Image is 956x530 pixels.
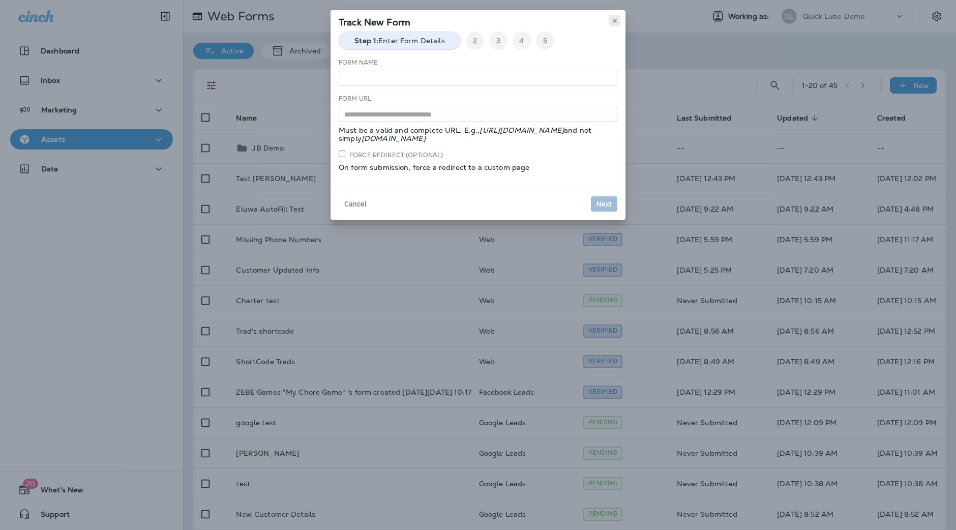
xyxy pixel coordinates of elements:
[339,196,372,212] button: Cancel
[339,95,371,103] label: Form URL
[339,58,378,67] label: Form Name
[519,37,524,45] strong: 4
[596,200,612,208] span: Next
[339,32,461,50] div: Enter Form Details
[473,37,477,45] strong: 2
[339,151,345,157] input: Force Redirect (Optional)
[591,196,617,212] button: Next
[339,163,617,171] div: On form submission, force a redirect to a custom page
[496,37,500,45] strong: 3
[543,37,547,45] strong: 5
[339,126,617,142] div: Must be a valid and complete URL. E.g., and not simply
[339,151,443,159] label: Force Redirect (Optional)
[331,10,625,32] div: Track New Form
[362,134,426,143] em: [DOMAIN_NAME]
[480,126,564,135] em: [URL][DOMAIN_NAME]
[354,37,378,45] strong: Step 1:
[344,200,367,208] span: Cancel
